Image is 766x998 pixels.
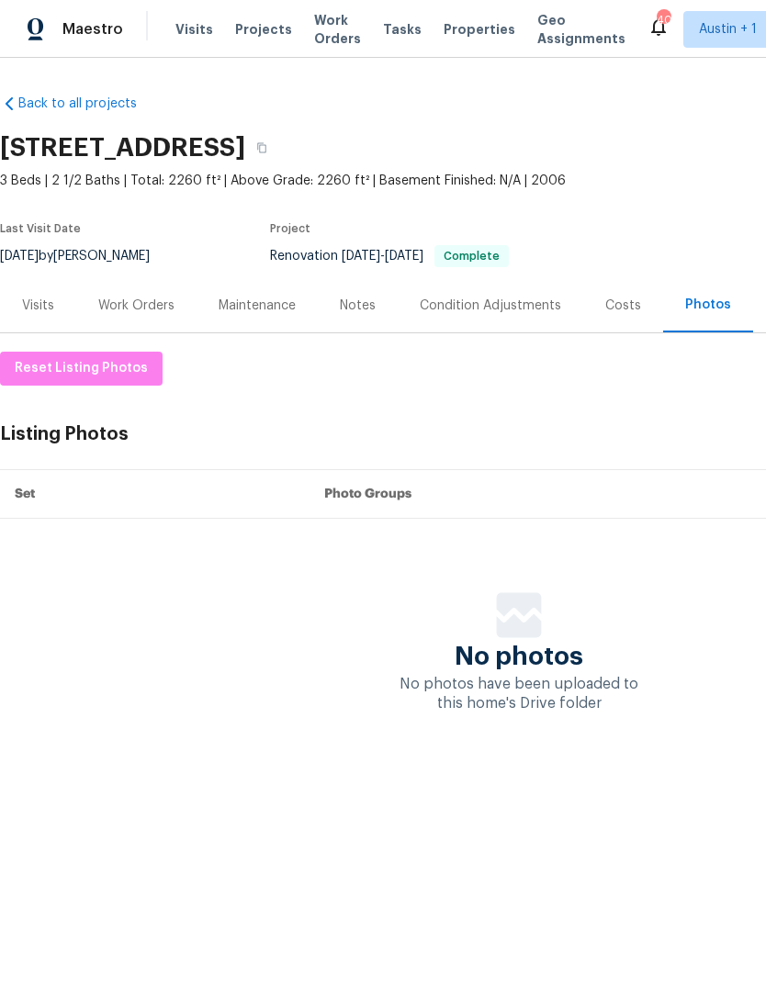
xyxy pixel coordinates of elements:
span: Austin + 1 [699,20,757,39]
button: Copy Address [245,131,278,164]
span: Project [270,223,310,234]
span: Reset Listing Photos [15,357,148,380]
span: [DATE] [342,250,380,263]
span: Tasks [383,23,422,36]
span: No photos have been uploaded to this home's Drive folder [400,677,638,711]
div: Work Orders [98,297,175,315]
span: Renovation [270,250,509,263]
span: Work Orders [314,11,361,48]
span: Projects [235,20,292,39]
div: Visits [22,297,54,315]
span: Complete [436,251,507,262]
div: Condition Adjustments [420,297,561,315]
span: No photos [455,647,583,666]
div: Notes [340,297,376,315]
span: Maestro [62,20,123,39]
span: [DATE] [385,250,423,263]
span: Properties [444,20,515,39]
div: Photos [685,296,731,314]
div: Costs [605,297,641,315]
div: 40 [657,11,670,29]
span: Visits [175,20,213,39]
span: Geo Assignments [537,11,625,48]
span: - [342,250,423,263]
div: Maintenance [219,297,296,315]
